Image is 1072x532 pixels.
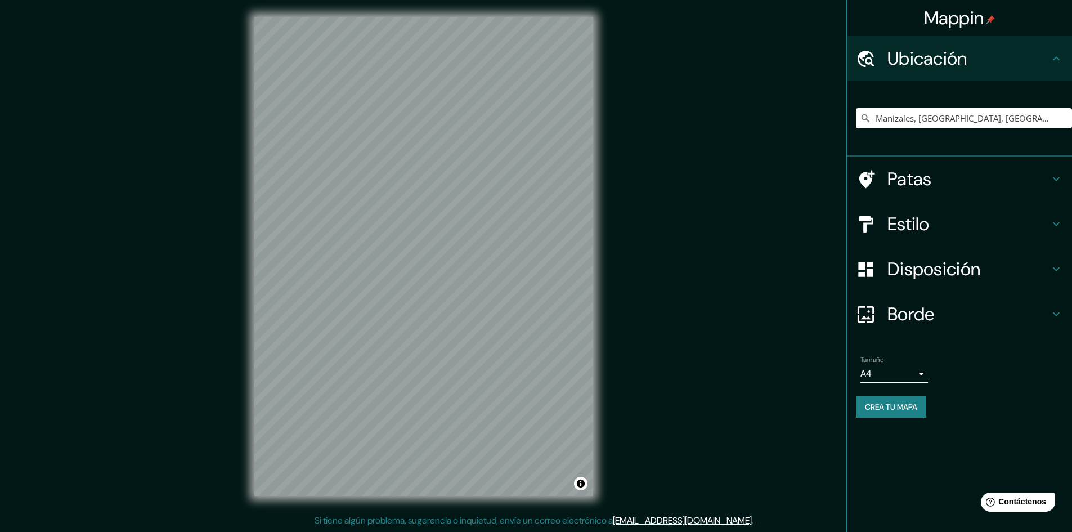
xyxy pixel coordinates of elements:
font: Ubicación [887,47,967,70]
canvas: Mapa [254,17,593,496]
div: Estilo [847,202,1072,247]
img: pin-icon.png [986,15,995,24]
font: . [752,515,753,526]
font: Borde [887,302,935,326]
font: . [753,514,755,526]
div: Patas [847,157,1072,202]
button: Activar o desactivar atribución [574,477,587,490]
div: A4 [860,365,928,383]
font: Mappin [924,6,984,30]
font: A4 [860,368,872,379]
font: . [755,514,757,526]
font: Crea tu mapa [865,402,917,412]
div: Ubicación [847,36,1072,81]
font: Estilo [887,212,930,236]
font: Disposición [887,257,980,281]
a: [EMAIL_ADDRESS][DOMAIN_NAME] [613,515,752,526]
font: Si tiene algún problema, sugerencia o inquietud, envíe un correo electrónico a [315,515,613,526]
div: Disposición [847,247,1072,292]
div: Borde [847,292,1072,337]
input: Elige tu ciudad o zona [856,108,1072,128]
font: Tamaño [860,355,883,364]
font: Patas [887,167,932,191]
iframe: Lanzador de widgets de ayuda [972,488,1060,520]
button: Crea tu mapa [856,396,926,418]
